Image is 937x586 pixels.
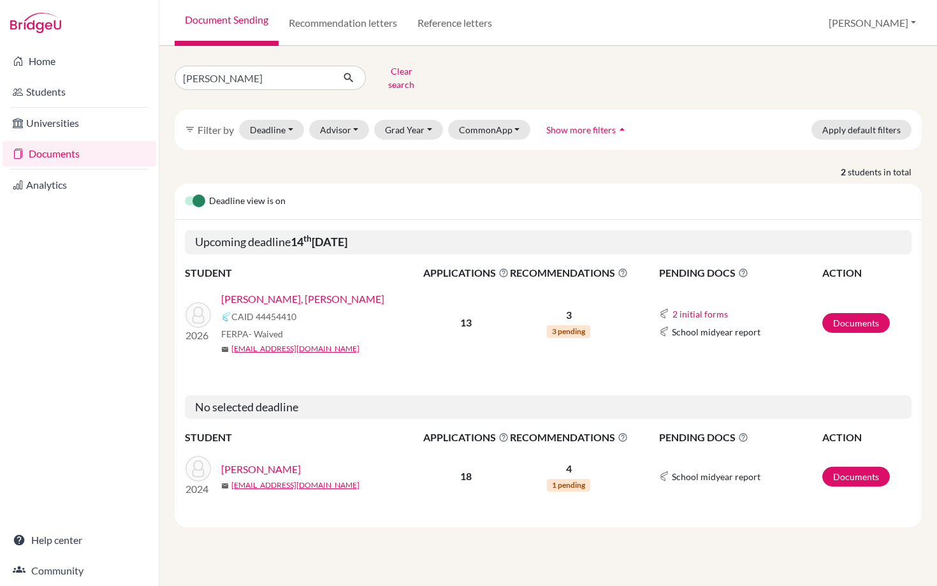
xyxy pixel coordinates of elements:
[10,13,61,33] img: Bridge-U
[374,120,443,140] button: Grad Year
[822,467,890,487] a: Documents
[460,316,472,328] b: 13
[303,233,312,244] sup: th
[231,480,360,491] a: [EMAIL_ADDRESS][DOMAIN_NAME]
[659,265,822,281] span: PENDING DOCS
[672,325,760,339] span: School midyear report
[198,124,234,136] span: Filter by
[221,312,231,322] img: Common App logo
[423,265,509,281] span: APPLICATIONS
[185,302,211,328] img: Ortiz Stoessel, Sebastian Jose
[841,165,848,179] strong: 2
[510,265,628,281] span: RECOMMENDATIONS
[546,124,616,135] span: Show more filters
[185,481,211,497] p: 2024
[3,527,156,553] a: Help center
[460,470,472,482] b: 18
[221,482,229,490] span: mail
[221,346,229,353] span: mail
[185,395,912,420] h5: No selected deadline
[811,120,912,140] button: Apply default filters
[3,172,156,198] a: Analytics
[3,141,156,166] a: Documents
[547,325,590,338] span: 3 pending
[822,429,912,446] th: ACTION
[185,456,211,481] img: Horvilleur Ortiz, Ana Margarita
[659,430,822,445] span: PENDING DOCS
[3,79,156,105] a: Students
[209,194,286,209] span: Deadline view is on
[249,328,283,339] span: - Waived
[848,165,922,179] span: students in total
[659,471,669,481] img: Common App logo
[221,462,301,477] a: [PERSON_NAME]
[510,461,628,476] p: 4
[185,328,211,343] p: 2026
[239,120,304,140] button: Deadline
[672,470,760,483] span: School midyear report
[221,291,384,307] a: [PERSON_NAME], [PERSON_NAME]
[510,307,628,323] p: 3
[185,230,912,254] h5: Upcoming deadline
[185,124,195,135] i: filter_list
[185,265,423,281] th: STUDENT
[291,235,347,249] b: 14 [DATE]
[221,327,283,341] span: FERPA
[822,265,912,281] th: ACTION
[547,479,590,492] span: 1 pending
[510,430,628,445] span: RECOMMENDATIONS
[231,343,360,355] a: [EMAIL_ADDRESS][DOMAIN_NAME]
[366,61,437,94] button: Clear search
[3,110,156,136] a: Universities
[672,307,729,321] button: 2 initial forms
[309,120,370,140] button: Advisor
[423,430,509,445] span: APPLICATIONS
[185,429,423,446] th: STUDENT
[448,120,531,140] button: CommonApp
[175,66,333,90] input: Find student by name...
[3,48,156,74] a: Home
[535,120,639,140] button: Show more filtersarrow_drop_up
[659,309,669,319] img: Common App logo
[659,326,669,337] img: Common App logo
[616,123,628,136] i: arrow_drop_up
[231,310,296,323] span: CAID 44454410
[3,558,156,583] a: Community
[823,11,922,35] button: [PERSON_NAME]
[822,313,890,333] a: Documents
